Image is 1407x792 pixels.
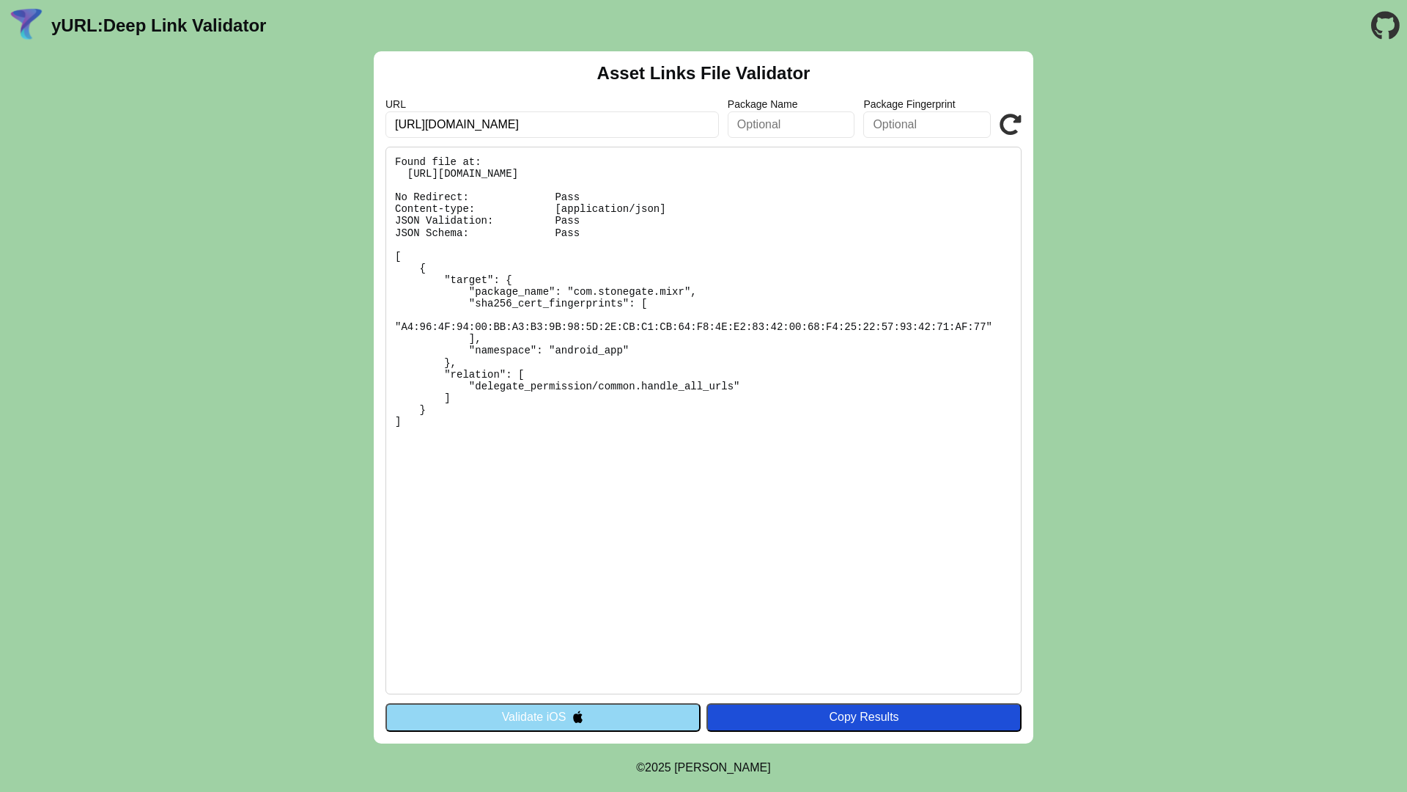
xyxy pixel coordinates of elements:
button: Copy Results [706,703,1022,731]
footer: © [636,744,770,792]
label: URL [385,98,719,110]
label: Package Name [728,98,855,110]
input: Required [385,111,719,138]
input: Optional [728,111,855,138]
input: Optional [863,111,991,138]
a: Michael Ibragimchayev's Personal Site [674,761,771,774]
span: 2025 [645,761,671,774]
pre: Found file at: [URL][DOMAIN_NAME] No Redirect: Pass Content-type: [application/json] JSON Validat... [385,147,1022,694]
img: yURL Logo [7,7,45,45]
h2: Asset Links File Validator [597,63,810,84]
button: Validate iOS [385,703,701,731]
label: Package Fingerprint [863,98,991,110]
a: yURL:Deep Link Validator [51,15,266,36]
img: appleIcon.svg [572,711,584,723]
div: Copy Results [714,711,1014,724]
